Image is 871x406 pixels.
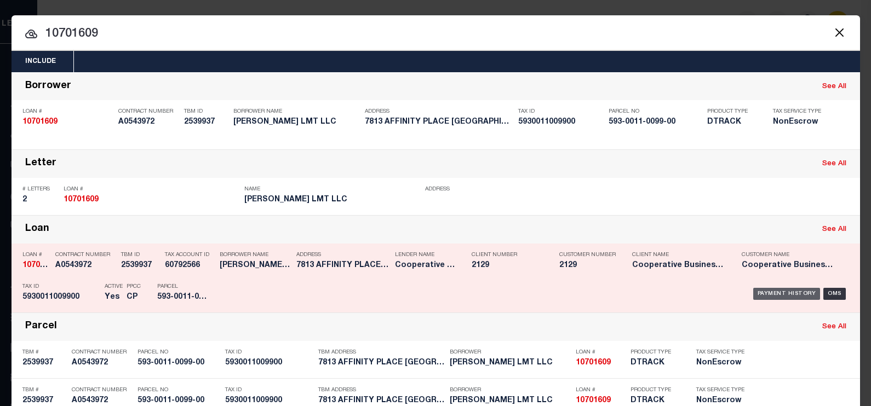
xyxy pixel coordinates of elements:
p: Address [425,186,600,193]
h5: DTRACK [707,118,757,127]
p: Tax ID [225,349,313,356]
h5: A0543972 [72,358,132,368]
h5: 5930011009900 [225,358,313,368]
h5: 5930011009900 [225,396,313,405]
h5: NonEscrow [696,358,746,368]
h5: 5930011009900 [22,293,99,302]
p: Name [244,186,420,193]
h5: 2539937 [121,261,159,270]
p: PPCC [127,283,141,290]
h5: DTRACK [631,396,680,405]
h5: A0543972 [118,118,179,127]
h5: 2539937 [22,358,66,368]
h5: MARY-CLAIRE FREDETTE LMT LLC [450,396,570,405]
p: Product Type [631,387,680,393]
h5: CP [127,293,141,302]
p: Borrower [450,387,570,393]
p: Product Type [631,349,680,356]
p: Loan # [576,387,625,393]
p: Address [296,252,389,258]
p: TBM Address [318,349,444,356]
p: Address [365,108,513,115]
a: See All [822,83,846,90]
p: Tax ID [22,283,99,290]
p: Parcel No [609,108,702,115]
div: OMS [823,288,846,300]
p: Contract Number [118,108,179,115]
h5: 10701609 [64,195,239,205]
p: Tax Account ID [165,252,214,258]
h5: 10701609 [576,358,625,368]
strong: 10701609 [576,359,611,367]
h5: DTRACK [631,358,680,368]
p: Client Name [632,252,725,258]
p: # Letters [22,186,58,193]
h5: 593-0011-0099-00 [157,293,207,302]
h5: 593-0011-0099-00 [137,396,220,405]
p: Contract Number [72,387,132,393]
h5: A0543972 [55,261,116,270]
p: Contract Number [55,252,116,258]
p: Parcel No [137,387,220,393]
h5: 7813 AFFINITY PLACE CINCINNATI,... [318,358,444,368]
div: Letter [25,158,56,170]
p: Tax Service Type [696,387,746,393]
h5: 10701609 [22,118,113,127]
p: Parcel No [137,349,220,356]
p: Loan # [64,186,239,193]
h5: Cooperative Business Services [395,261,455,270]
p: TBM Address [318,387,444,393]
input: Start typing... [12,25,860,44]
h5: MARY-CLAIRE FREDETTE LMT LLC [450,358,570,368]
h5: 7813 AFFINITY PLACE CINCINNATI,... [365,118,513,127]
p: TBM # [22,387,66,393]
p: Product Type [707,108,757,115]
strong: 10701609 [64,196,99,204]
p: Loan # [22,108,113,115]
p: Tax ID [518,108,603,115]
h5: 5930011009900 [518,118,603,127]
h5: MARY-CLAIRE FREDETTE LMT LLC [244,195,420,205]
h5: 10701609 [22,261,50,270]
h5: Yes [105,293,121,302]
p: Borrower [450,349,570,356]
h5: 7813 AFFINITY PLACE CINCINNATI,... [296,261,389,270]
p: Loan # [576,349,625,356]
div: Parcel [25,321,57,333]
h5: 2129 [559,261,614,270]
p: TBM ID [121,252,159,258]
button: Include [12,51,70,72]
div: Borrower [25,80,71,93]
div: Payment History [753,288,821,300]
p: Active [105,283,123,290]
h5: 7813 AFFINITY PLACE CINCINNATI,... [318,396,444,405]
h5: A0543972 [72,396,132,405]
p: Tax Service Type [773,108,828,115]
h5: Cooperative Business Services [632,261,725,270]
p: Customer Number [559,252,616,258]
h5: Cooperative Business Services [742,261,835,270]
div: Loan [25,223,49,236]
p: TBM ID [184,108,228,115]
h5: 593-0011-0099-00 [609,118,702,127]
button: Close [833,25,847,39]
p: Parcel [157,283,207,290]
h5: 2539937 [22,396,66,405]
h5: NonEscrow [696,396,746,405]
p: Borrower Name [220,252,291,258]
strong: 10701609 [576,397,611,404]
strong: 10701609 [22,262,58,269]
strong: 10701609 [22,118,58,126]
p: Loan # [22,252,50,258]
p: TBM # [22,349,66,356]
p: Customer Name [742,252,835,258]
p: Contract Number [72,349,132,356]
h5: 593-0011-0099-00 [137,358,220,368]
p: Lender Name [395,252,455,258]
h5: 60792566 [165,261,214,270]
a: See All [822,160,846,167]
p: Borrower Name [233,108,359,115]
h5: 2539937 [184,118,228,127]
h5: MARY-CLAIRE FREDETTE LMT LLC [233,118,359,127]
p: Tax ID [225,387,313,393]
